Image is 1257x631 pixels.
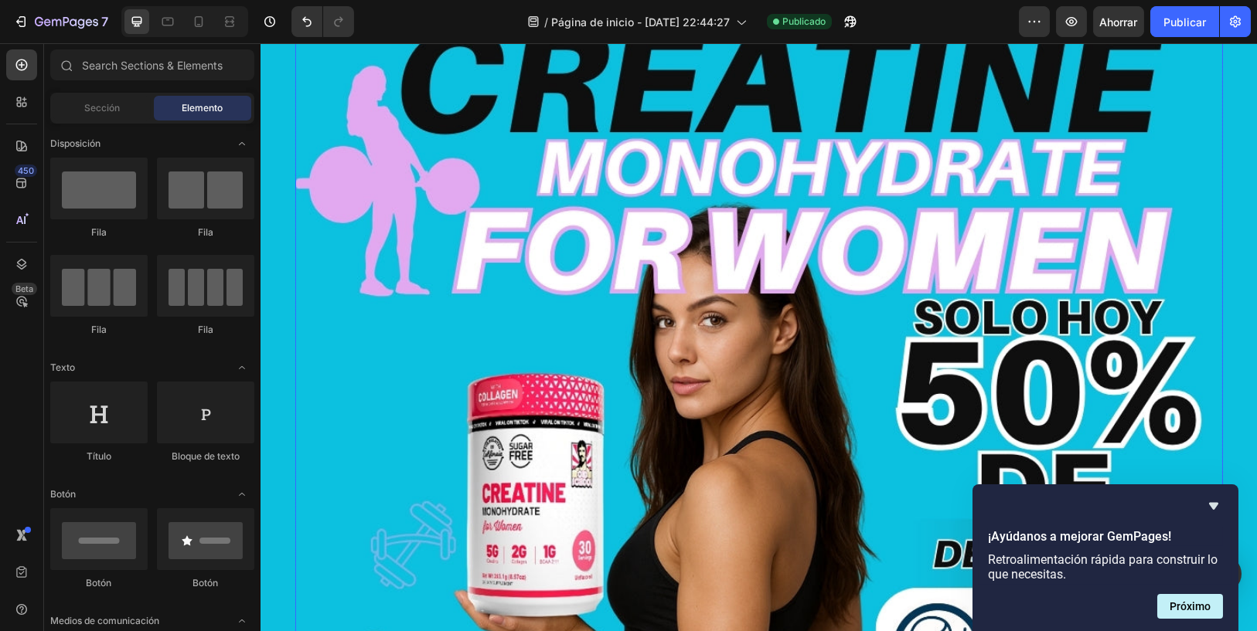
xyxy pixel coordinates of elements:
[172,450,240,462] font: Bloque de texto
[1163,15,1206,29] font: Publicar
[1093,6,1144,37] button: Ahorrar
[198,226,213,238] font: Fila
[230,355,254,380] span: Abrir palanca
[50,615,159,626] font: Medios de comunicación
[291,6,354,37] div: Deshacer/Rehacer
[261,43,1257,631] iframe: Área de diseño
[988,552,1218,582] font: Retroalimentación rápida para construir lo que necesitas.
[50,361,75,373] font: Texto
[230,131,254,156] span: Abrir palanca
[84,102,120,114] font: Sección
[782,15,826,27] font: Publicado
[91,324,107,335] font: Fila
[1170,600,1211,612] font: Próximo
[6,6,115,37] button: 7
[544,15,548,29] font: /
[87,577,112,589] font: Botón
[988,528,1223,546] h2: ¡Ayúdanos a mejorar GemPages!
[91,226,107,238] font: Fila
[182,102,223,114] font: Elemento
[1157,594,1223,619] button: Siguiente pregunta
[101,14,108,29] font: 7
[15,283,33,294] font: Beta
[193,577,219,589] font: Botón
[87,450,111,462] font: Título
[1100,15,1138,29] font: Ahorrar
[230,482,254,507] span: Abrir palanca
[50,137,100,149] font: Disposición
[988,529,1171,544] font: ¡Ayúdanos a mejorar GemPages!
[198,324,213,335] font: Fila
[50,49,254,80] input: Search Sections & Elements
[18,165,34,176] font: 450
[50,488,76,500] font: Botón
[1150,6,1219,37] button: Publicar
[988,497,1223,619] div: ¡Ayúdanos a mejorar GemPages!
[551,15,730,29] font: Página de inicio - [DATE] 22:44:27
[1204,497,1223,515] button: Ocultar encuesta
